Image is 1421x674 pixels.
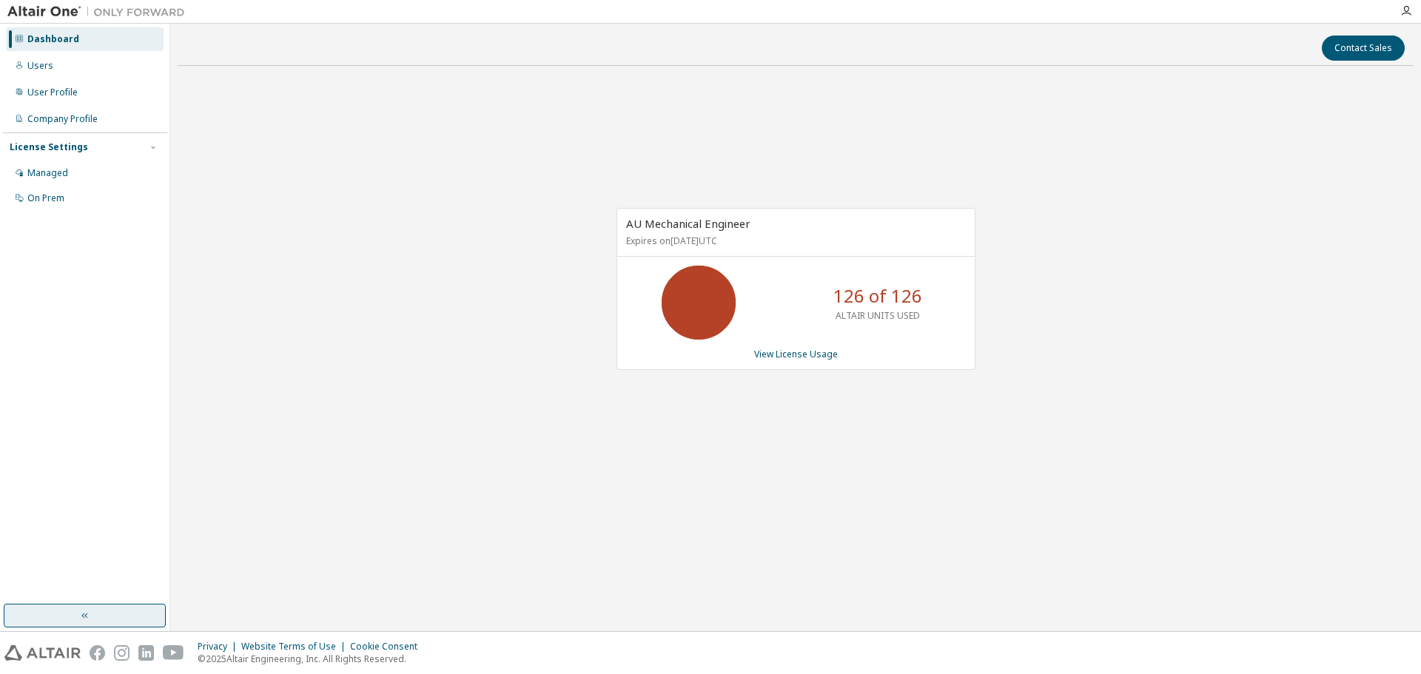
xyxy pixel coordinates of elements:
[7,4,192,19] img: Altair One
[27,33,79,45] div: Dashboard
[90,645,105,661] img: facebook.svg
[350,641,426,653] div: Cookie Consent
[27,167,68,179] div: Managed
[1322,36,1405,61] button: Contact Sales
[198,653,426,665] p: © 2025 Altair Engineering, Inc. All Rights Reserved.
[198,641,241,653] div: Privacy
[4,645,81,661] img: altair_logo.svg
[114,645,130,661] img: instagram.svg
[754,348,838,360] a: View License Usage
[241,641,350,653] div: Website Terms of Use
[163,645,184,661] img: youtube.svg
[27,60,53,72] div: Users
[27,192,64,204] div: On Prem
[836,309,920,322] p: ALTAIR UNITS USED
[626,235,962,247] p: Expires on [DATE] UTC
[833,283,922,309] p: 126 of 126
[27,113,98,125] div: Company Profile
[626,216,750,231] span: AU Mechanical Engineer
[10,141,88,153] div: License Settings
[138,645,154,661] img: linkedin.svg
[27,87,78,98] div: User Profile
